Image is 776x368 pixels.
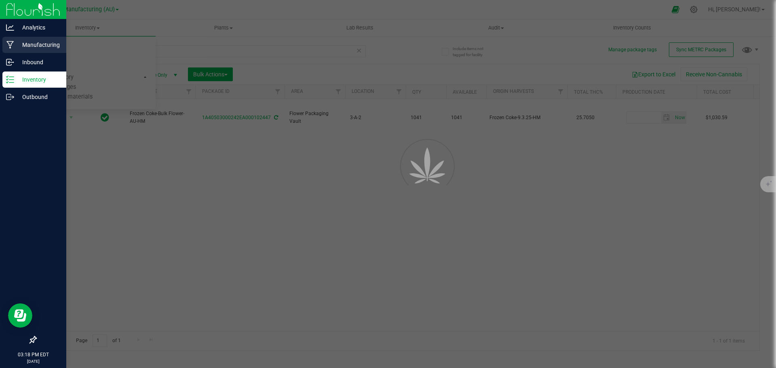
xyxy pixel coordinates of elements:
p: Manufacturing [14,40,63,50]
inline-svg: Outbound [6,93,14,101]
p: Inventory [14,75,63,84]
inline-svg: Inventory [6,76,14,84]
p: Analytics [14,23,63,32]
p: 03:18 PM EDT [4,351,63,358]
inline-svg: Analytics [6,23,14,32]
inline-svg: Inbound [6,58,14,66]
inline-svg: Manufacturing [6,41,14,49]
p: [DATE] [4,358,63,364]
p: Inbound [14,57,63,67]
iframe: Resource center [8,303,32,328]
p: Outbound [14,92,63,102]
